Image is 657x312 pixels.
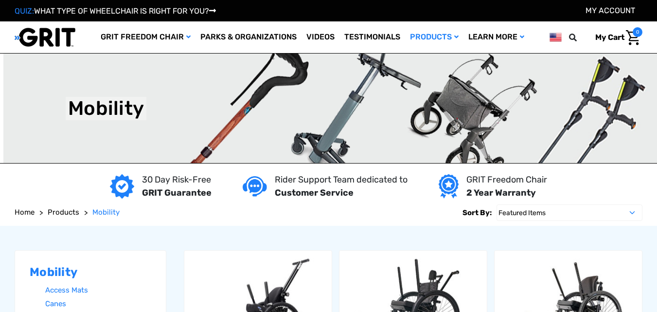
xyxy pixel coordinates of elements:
[466,187,536,198] strong: 2 Year Warranty
[15,207,35,218] a: Home
[302,21,339,53] a: Videos
[92,207,120,218] a: Mobility
[550,31,562,43] img: us.png
[462,204,492,221] label: Sort By:
[275,173,408,186] p: Rider Support Team dedicated to
[142,187,212,198] strong: GRIT Guarantee
[110,174,134,199] img: GRIT Guarantee
[339,21,405,53] a: Testimonials
[15,6,216,16] a: QUIZ:WHAT TYPE OF WHEELCHAIR IS RIGHT FOR YOU?
[439,174,459,199] img: Year warranty
[48,207,79,218] a: Products
[588,27,642,48] a: Cart with 0 items
[463,21,529,53] a: Learn More
[142,173,212,186] p: 30 Day Risk-Free
[92,208,120,217] span: Mobility
[195,21,302,53] a: Parks & Organizations
[275,187,354,198] strong: Customer Service
[15,27,75,47] img: GRIT All-Terrain Wheelchair and Mobility Equipment
[15,208,35,217] span: Home
[586,6,635,15] a: Account
[30,265,151,279] h2: Mobility
[15,6,34,16] span: QUIZ:
[68,97,144,120] h1: Mobility
[96,21,195,53] a: GRIT Freedom Chair
[45,297,151,311] a: Canes
[573,27,588,48] input: Search
[626,30,640,45] img: Cart
[48,208,79,217] span: Products
[466,173,547,186] p: GRIT Freedom Chair
[595,33,624,42] span: My Cart
[405,21,463,53] a: Products
[45,283,151,297] a: Access Mats
[243,176,267,196] img: Customer service
[633,27,642,37] span: 0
